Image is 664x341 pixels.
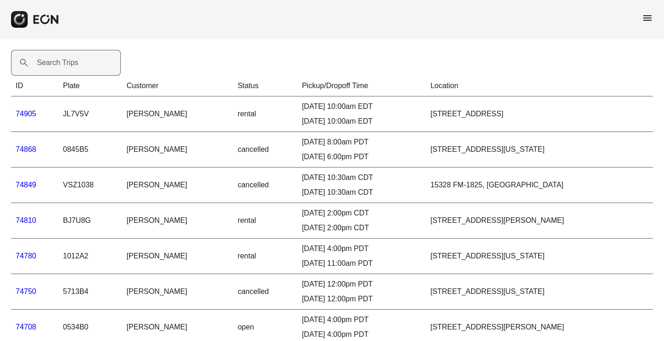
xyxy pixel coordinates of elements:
th: Status [233,76,297,96]
div: [DATE] 11:00am PDT [302,258,421,269]
div: [DATE] 2:00pm CDT [302,208,421,219]
a: 74905 [16,110,36,118]
a: 74810 [16,216,36,224]
div: [DATE] 10:30am CDT [302,172,421,183]
td: [PERSON_NAME] [122,96,233,132]
label: Search Trips [37,57,78,68]
th: ID [11,76,59,96]
div: [DATE] 10:00am EDT [302,101,421,112]
td: [STREET_ADDRESS][PERSON_NAME] [426,203,653,239]
td: [STREET_ADDRESS] [426,96,653,132]
a: 74849 [16,181,36,189]
div: [DATE] 12:00pm PDT [302,279,421,290]
div: [DATE] 12:00pm PDT [302,293,421,305]
div: [DATE] 6:00pm PDT [302,151,421,162]
td: 5713B4 [59,274,122,310]
td: [PERSON_NAME] [122,274,233,310]
div: [DATE] 10:30am CDT [302,187,421,198]
td: JL7V5V [59,96,122,132]
td: [PERSON_NAME] [122,132,233,168]
a: 74780 [16,252,36,260]
td: 15328 FM-1825, [GEOGRAPHIC_DATA] [426,168,653,203]
td: [PERSON_NAME] [122,168,233,203]
a: 74708 [16,323,36,331]
td: rental [233,96,297,132]
td: [STREET_ADDRESS][US_STATE] [426,274,653,310]
td: [PERSON_NAME] [122,239,233,274]
td: cancelled [233,132,297,168]
th: Plate [59,76,122,96]
div: [DATE] 8:00am PDT [302,137,421,148]
td: rental [233,203,297,239]
td: 0845B5 [59,132,122,168]
td: VSZ1038 [59,168,122,203]
span: menu [642,12,653,24]
td: cancelled [233,274,297,310]
th: Location [426,76,653,96]
td: cancelled [233,168,297,203]
td: [STREET_ADDRESS][US_STATE] [426,132,653,168]
div: [DATE] 4:00pm PDT [302,329,421,340]
th: Pickup/Dropoff Time [297,76,426,96]
td: 1012A2 [59,239,122,274]
td: BJ7U8G [59,203,122,239]
div: [DATE] 10:00am EDT [302,116,421,127]
div: [DATE] 2:00pm CDT [302,222,421,233]
th: Customer [122,76,233,96]
div: [DATE] 4:00pm PDT [302,243,421,254]
td: [PERSON_NAME] [122,203,233,239]
td: rental [233,239,297,274]
div: [DATE] 4:00pm PDT [302,314,421,325]
a: 74750 [16,287,36,295]
td: [STREET_ADDRESS][US_STATE] [426,239,653,274]
a: 74868 [16,145,36,153]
